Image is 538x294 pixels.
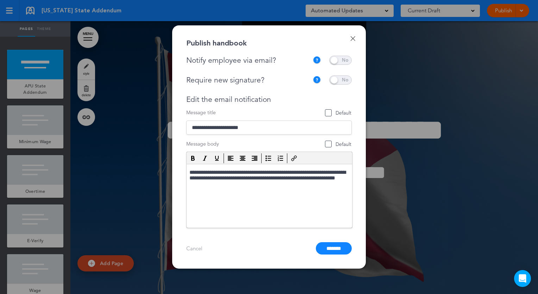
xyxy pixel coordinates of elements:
[237,153,248,163] div: Align center
[186,109,216,116] span: Message title
[186,76,309,85] div: Require new signature?
[263,153,274,163] div: Bullet list
[186,141,219,147] span: Message body
[225,153,236,163] div: Align left
[211,153,223,163] div: Underline
[186,56,313,65] div: Notify employee via email?
[186,245,202,252] a: Cancel
[249,153,260,163] div: Align right
[350,36,355,41] a: Done
[199,153,211,163] div: Italic
[313,56,321,65] img: tooltip_icon.svg
[325,110,351,116] span: Default
[325,141,351,148] span: Default
[186,39,247,47] div: Publish handbook
[313,76,321,84] img: tooltip_icon.svg
[514,270,531,287] div: Open Intercom Messenger
[186,95,352,104] div: Edit the email notification
[187,153,199,163] div: Bold
[288,153,300,163] div: Insert/edit link
[275,153,286,163] div: Numbered list
[187,164,352,228] iframe: Rich Text Area. Press ALT-F9 for menu. Press ALT-F10 for toolbar. Press ALT-0 for help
